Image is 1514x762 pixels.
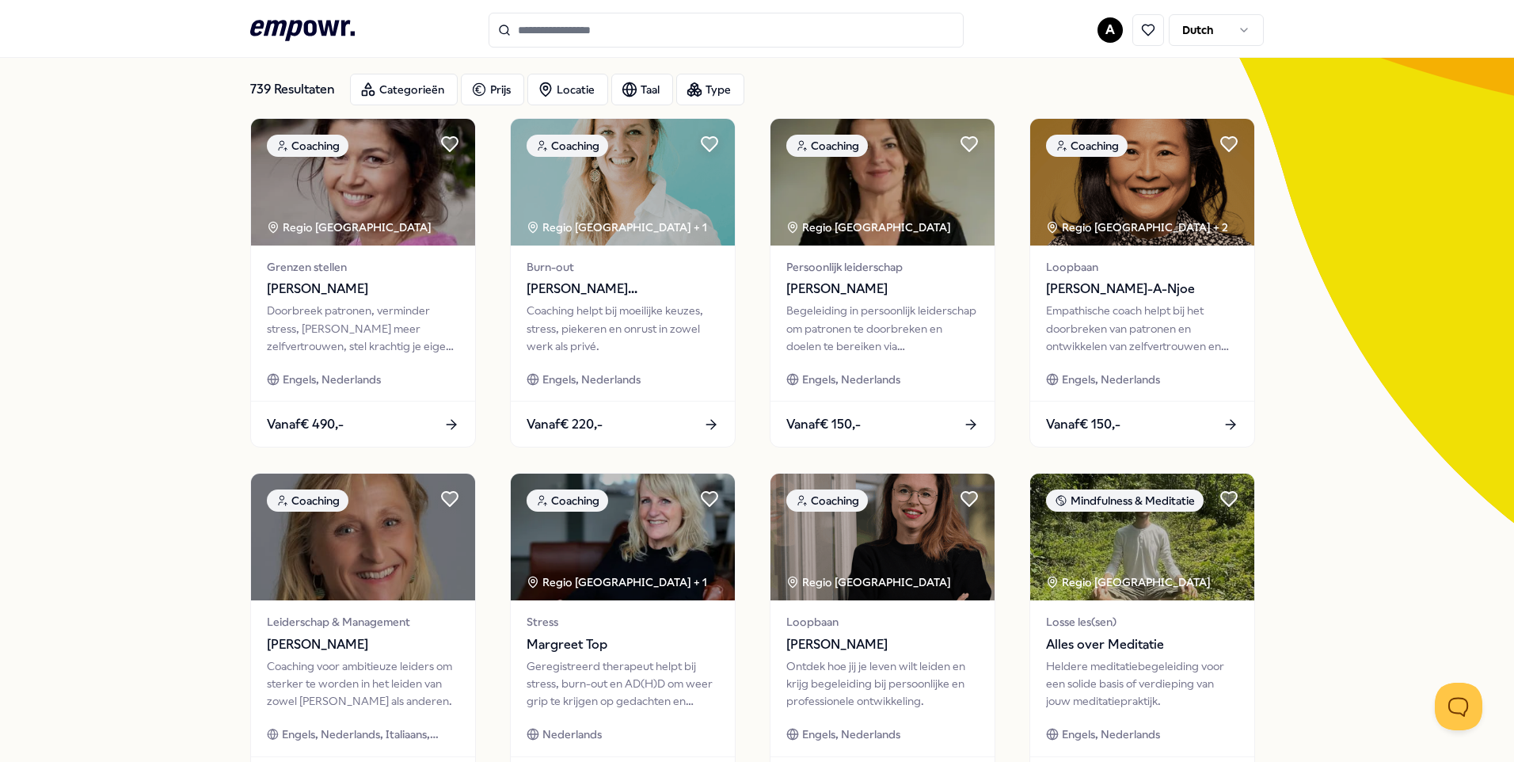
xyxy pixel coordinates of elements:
[786,634,979,655] span: [PERSON_NAME]
[802,726,900,743] span: Engels, Nederlands
[267,613,459,631] span: Leiderschap & Management
[1046,279,1238,299] span: [PERSON_NAME]-A-Njoe
[267,490,348,512] div: Coaching
[542,726,602,743] span: Nederlands
[1097,17,1123,43] button: A
[786,490,868,512] div: Coaching
[350,74,458,105] button: Categorieën
[527,219,707,236] div: Regio [GEOGRAPHIC_DATA] + 1
[511,119,735,246] img: package image
[282,726,459,743] span: Engels, Nederlands, Italiaans, Zweeds
[770,119,995,246] img: package image
[1062,726,1160,743] span: Engels, Nederlands
[1046,657,1238,711] div: Heldere meditatiebegeleiding voor een solide basis of verdieping van jouw meditatiepraktijk.
[283,371,381,388] span: Engels, Nederlands
[770,474,995,600] img: package image
[461,74,524,105] button: Prijs
[527,258,719,276] span: Burn-out
[1046,135,1128,157] div: Coaching
[267,657,459,711] div: Coaching voor ambitieuze leiders om sterker te worden in het leiden van zowel [PERSON_NAME] als a...
[786,279,979,299] span: [PERSON_NAME]
[527,490,608,512] div: Coaching
[542,371,641,388] span: Engels, Nederlands
[251,474,475,600] img: package image
[489,13,964,48] input: Search for products, categories or subcategories
[1030,474,1254,600] img: package image
[250,118,476,448] a: package imageCoachingRegio [GEOGRAPHIC_DATA] Grenzen stellen[PERSON_NAME]Doorbreek patronen, verm...
[786,657,979,711] div: Ontdek hoe jij je leven wilt leiden en krijg begeleiding bij persoonlijke en professionele ontwik...
[527,414,603,435] span: Vanaf € 220,-
[1046,490,1204,512] div: Mindfulness & Meditatie
[1046,634,1238,655] span: Alles over Meditatie
[802,371,900,388] span: Engels, Nederlands
[1030,119,1254,246] img: package image
[1046,302,1238,355] div: Empathische coach helpt bij het doorbreken van patronen en ontwikkelen van zelfvertrouwen en inne...
[251,119,475,246] img: package image
[267,302,459,355] div: Doorbreek patronen, verminder stress, [PERSON_NAME] meer zelfvertrouwen, stel krachtig je eigen g...
[527,613,719,631] span: Stress
[1435,683,1482,730] iframe: Help Scout Beacon - Open
[1046,414,1120,435] span: Vanaf € 150,-
[1029,118,1255,448] a: package imageCoachingRegio [GEOGRAPHIC_DATA] + 2Loopbaan[PERSON_NAME]-A-NjoeEmpathische coach hel...
[1046,258,1238,276] span: Loopbaan
[527,573,707,591] div: Regio [GEOGRAPHIC_DATA] + 1
[676,74,744,105] button: Type
[267,219,434,236] div: Regio [GEOGRAPHIC_DATA]
[786,219,953,236] div: Regio [GEOGRAPHIC_DATA]
[267,135,348,157] div: Coaching
[1046,573,1213,591] div: Regio [GEOGRAPHIC_DATA]
[267,634,459,655] span: [PERSON_NAME]
[527,634,719,655] span: Margreet Top
[267,258,459,276] span: Grenzen stellen
[511,474,735,600] img: package image
[786,613,979,631] span: Loopbaan
[786,302,979,355] div: Begeleiding in persoonlijk leiderschap om patronen te doorbreken en doelen te bereiken via bewust...
[1046,613,1238,631] span: Losse les(sen)
[1046,219,1228,236] div: Regio [GEOGRAPHIC_DATA] + 2
[527,74,608,105] button: Locatie
[250,74,337,105] div: 739 Resultaten
[786,258,979,276] span: Persoonlijk leiderschap
[267,279,459,299] span: [PERSON_NAME]
[770,118,995,448] a: package imageCoachingRegio [GEOGRAPHIC_DATA] Persoonlijk leiderschap[PERSON_NAME]Begeleiding in p...
[786,414,861,435] span: Vanaf € 150,-
[611,74,673,105] button: Taal
[527,657,719,711] div: Geregistreerd therapeut helpt bij stress, burn-out en AD(H)D om weer grip te krijgen op gedachten...
[510,118,736,448] a: package imageCoachingRegio [GEOGRAPHIC_DATA] + 1Burn-out[PERSON_NAME][GEOGRAPHIC_DATA]Coaching he...
[786,135,868,157] div: Coaching
[527,135,608,157] div: Coaching
[786,573,953,591] div: Regio [GEOGRAPHIC_DATA]
[267,414,344,435] span: Vanaf € 490,-
[527,279,719,299] span: [PERSON_NAME][GEOGRAPHIC_DATA]
[527,302,719,355] div: Coaching helpt bij moeilijke keuzes, stress, piekeren en onrust in zowel werk als privé.
[1062,371,1160,388] span: Engels, Nederlands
